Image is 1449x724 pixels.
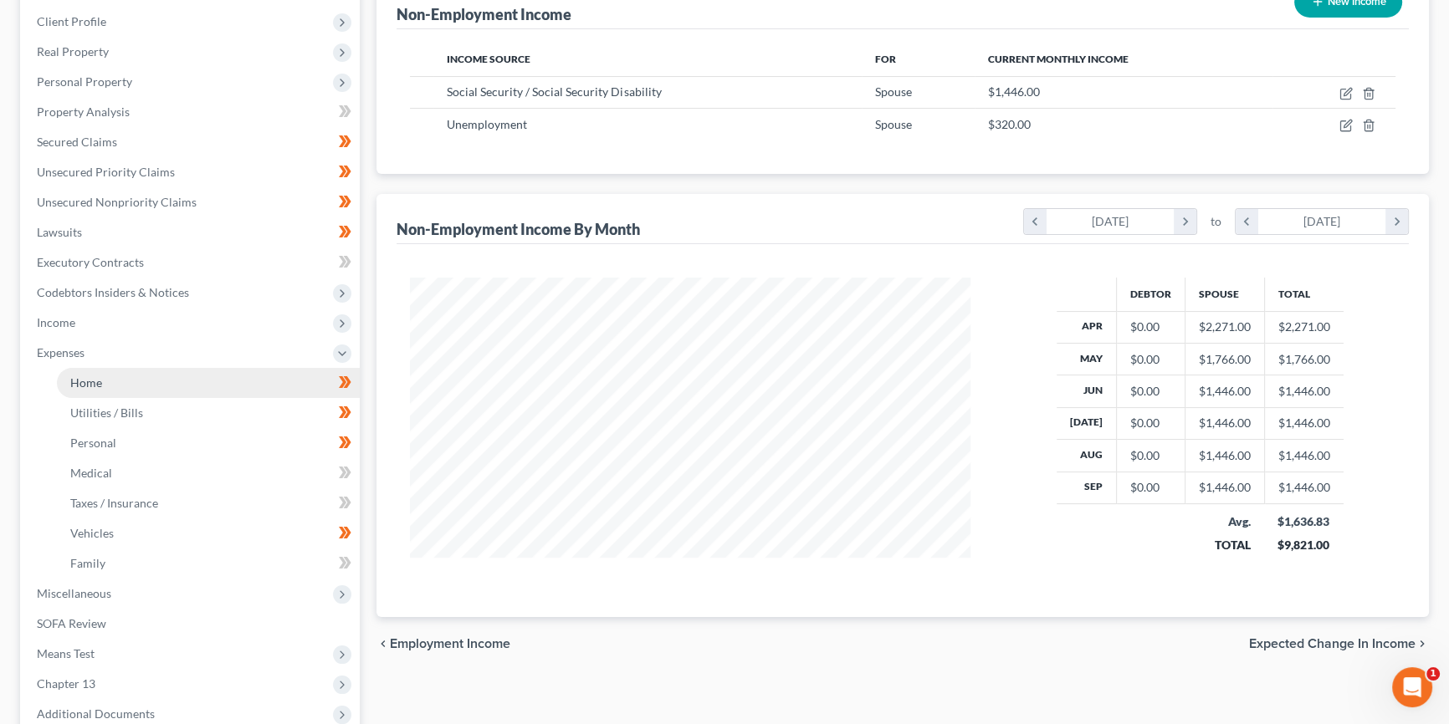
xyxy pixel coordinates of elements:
span: Social Security / Social Security Disability [447,84,661,99]
a: Utilities / Bills [57,398,360,428]
span: Current Monthly Income [988,53,1129,65]
a: Secured Claims [23,127,360,157]
th: May [1057,343,1117,375]
div: $1,446.00 [1199,415,1251,431]
span: Employment Income [390,637,510,650]
div: TOTAL [1198,537,1251,553]
div: Non-Employment Income [397,4,571,24]
a: Medical [57,458,360,488]
iframe: Intercom live chat [1392,667,1432,707]
div: Non-Employment Income By Month [397,219,640,239]
a: Taxes / Insurance [57,488,360,518]
td: $1,446.00 [1264,472,1344,503]
i: chevron_right [1174,209,1196,234]
span: Expected Change in Income [1249,637,1416,650]
div: $1,446.00 [1199,383,1251,400]
div: [DATE] [1047,209,1175,234]
td: $1,446.00 [1264,375,1344,407]
span: Additional Documents [37,706,155,721]
span: Medical [70,466,112,480]
span: Secured Claims [37,135,117,149]
div: $1,446.00 [1199,479,1251,496]
span: Unsecured Priority Claims [37,165,175,179]
a: SOFA Review [23,609,360,639]
div: $9,821.00 [1277,537,1330,553]
span: Home [70,375,102,390]
div: $1,766.00 [1199,351,1251,368]
span: to [1211,213,1221,230]
th: Debtor [1116,278,1185,311]
span: Spouse [875,117,912,131]
a: Executory Contracts [23,247,360,278]
a: Personal [57,428,360,458]
a: Vehicles [57,518,360,548]
span: Property Analysis [37,105,130,119]
span: Lawsuits [37,225,82,239]
i: chevron_left [376,637,390,650]
i: chevron_left [1024,209,1047,234]
span: 1 [1426,667,1440,681]
td: $2,271.00 [1264,311,1344,343]
a: Unsecured Nonpriority Claims [23,187,360,217]
span: SOFA Review [37,616,106,630]
span: Means Test [37,646,95,660]
th: Sep [1057,472,1117,503]
span: $1,446.00 [988,84,1040,99]
div: $2,271.00 [1199,319,1251,335]
th: Apr [1057,311,1117,343]
div: $1,446.00 [1199,447,1251,464]
i: chevron_right [1385,209,1408,234]
div: $0.00 [1130,319,1171,335]
span: Codebtors Insiders & Notices [37,285,189,299]
div: $0.00 [1130,383,1171,400]
span: Utilities / Bills [70,405,143,420]
span: Unemployment [447,117,527,131]
th: Spouse [1185,278,1264,311]
a: Lawsuits [23,217,360,247]
span: Client Profile [37,14,106,28]
th: Total [1264,278,1344,311]
button: chevron_left Employment Income [376,637,510,650]
div: [DATE] [1258,209,1386,234]
td: $1,446.00 [1264,440,1344,472]
span: Real Property [37,44,109,59]
a: Family [57,548,360,579]
div: $0.00 [1130,447,1171,464]
th: [DATE] [1057,407,1117,439]
td: $1,446.00 [1264,407,1344,439]
span: Taxes / Insurance [70,496,158,510]
span: For [875,53,896,65]
th: Jun [1057,375,1117,407]
i: chevron_right [1416,637,1429,650]
span: Spouse [875,84,912,99]
button: Expected Change in Income chevron_right [1249,637,1429,650]
i: chevron_left [1236,209,1258,234]
span: Executory Contracts [37,255,144,269]
span: Personal Property [37,74,132,89]
div: $0.00 [1130,351,1171,368]
a: Property Analysis [23,97,360,127]
span: Expenses [37,345,84,359]
span: Income [37,315,75,329]
div: $0.00 [1130,479,1171,496]
span: Unsecured Nonpriority Claims [37,195,197,209]
span: Family [70,556,105,570]
div: $1,636.83 [1277,513,1330,530]
span: Chapter 13 [37,676,95,691]
a: Home [57,368,360,398]
span: Vehicles [70,526,114,540]
span: Personal [70,436,116,450]
span: Miscellaneous [37,586,111,600]
td: $1,766.00 [1264,343,1344,375]
div: $0.00 [1130,415,1171,431]
th: Aug [1057,440,1117,472]
span: Income Source [447,53,530,65]
span: $320.00 [988,117,1031,131]
div: Avg. [1198,513,1251,530]
a: Unsecured Priority Claims [23,157,360,187]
